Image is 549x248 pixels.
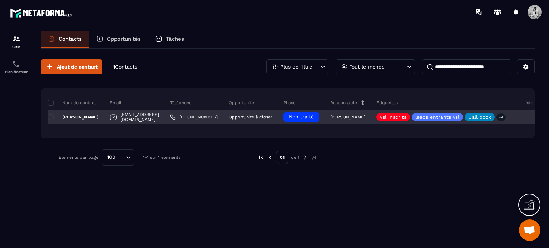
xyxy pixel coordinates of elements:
[41,31,89,48] a: Contacts
[59,36,82,42] p: Contacts
[2,70,30,74] p: Planificateur
[170,114,218,120] a: [PHONE_NUMBER]
[311,154,317,161] img: next
[113,64,137,70] p: 1
[415,115,459,120] p: leads entrants vsl
[330,100,357,106] p: Responsable
[2,29,30,54] a: formationformationCRM
[105,153,118,161] span: 100
[170,100,192,106] p: Téléphone
[302,154,308,161] img: next
[267,154,273,161] img: prev
[10,6,74,20] img: logo
[291,155,300,160] p: de 1
[376,100,398,106] p: Étiquettes
[258,154,264,161] img: prev
[102,149,134,166] div: Search for option
[519,219,540,241] div: Ouvrir le chat
[2,54,30,79] a: schedulerschedulerPlanificateur
[148,31,191,48] a: Tâches
[48,114,99,120] p: [PERSON_NAME]
[276,151,288,164] p: 01
[107,36,141,42] p: Opportunités
[496,113,506,121] p: +4
[12,35,20,43] img: formation
[289,114,314,120] span: Non traité
[166,36,184,42] p: Tâches
[12,60,20,68] img: scheduler
[229,100,254,106] p: Opportunité
[330,115,365,120] p: [PERSON_NAME]
[143,155,180,160] p: 1-1 sur 1 éléments
[41,59,102,74] button: Ajout de contact
[229,115,272,120] p: Opportunité à closer
[468,115,491,120] p: Call book
[59,155,98,160] p: Éléments par page
[89,31,148,48] a: Opportunités
[380,115,406,120] p: vsl inscrits
[283,100,296,106] p: Phase
[57,63,98,70] span: Ajout de contact
[350,64,385,69] p: Tout le monde
[115,64,137,70] span: Contacts
[110,100,122,106] p: Email
[118,153,124,161] input: Search for option
[280,64,312,69] p: Plus de filtre
[48,100,96,106] p: Nom du contact
[523,100,533,106] p: Liste
[2,45,30,49] p: CRM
